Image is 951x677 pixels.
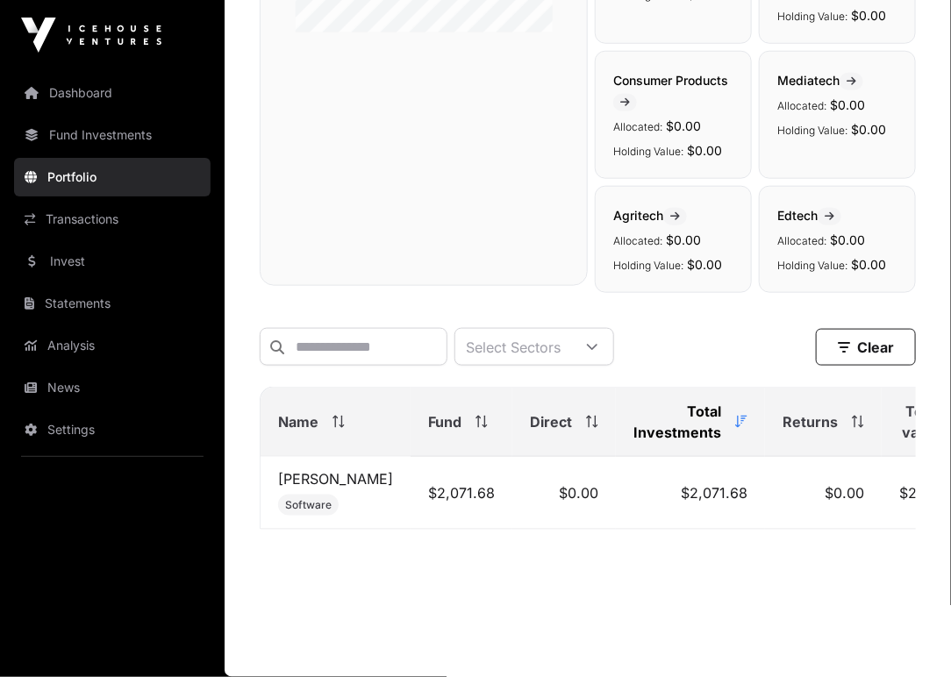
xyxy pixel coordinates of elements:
[830,97,865,112] span: $0.00
[777,259,847,272] span: Holding Value:
[411,457,512,530] td: $2,071.68
[21,18,161,53] img: Icehouse Ventures Logo
[530,411,572,432] span: Direct
[851,8,886,23] span: $0.00
[687,143,722,158] span: $0.00
[899,401,940,443] span: Total value
[777,234,826,247] span: Allocated:
[428,411,461,432] span: Fund
[687,257,722,272] span: $0.00
[666,232,701,247] span: $0.00
[613,120,662,133] span: Allocated:
[666,118,701,133] span: $0.00
[765,457,882,530] td: $0.00
[613,234,662,247] span: Allocated:
[14,242,211,281] a: Invest
[14,116,211,154] a: Fund Investments
[777,10,847,23] span: Holding Value:
[14,410,211,449] a: Settings
[613,208,687,223] span: Agritech
[777,208,841,223] span: Edtech
[851,257,886,272] span: $0.00
[830,232,865,247] span: $0.00
[285,498,332,512] span: Software
[777,99,826,112] span: Allocated:
[863,593,951,677] iframe: Chat Widget
[613,73,728,109] span: Consumer Products
[816,329,916,366] button: Clear
[14,284,211,323] a: Statements
[512,457,616,530] td: $0.00
[613,259,683,272] span: Holding Value:
[278,411,318,432] span: Name
[455,329,571,365] div: Select Sectors
[613,145,683,158] span: Holding Value:
[863,593,951,677] div: 聊天小组件
[851,122,886,137] span: $0.00
[777,73,863,88] span: Mediatech
[777,124,847,137] span: Holding Value:
[14,74,211,112] a: Dashboard
[633,401,721,443] span: Total Investments
[14,326,211,365] a: Analysis
[14,158,211,196] a: Portfolio
[616,457,765,530] td: $2,071.68
[278,470,393,488] a: [PERSON_NAME]
[783,411,838,432] span: Returns
[14,368,211,407] a: News
[14,200,211,239] a: Transactions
